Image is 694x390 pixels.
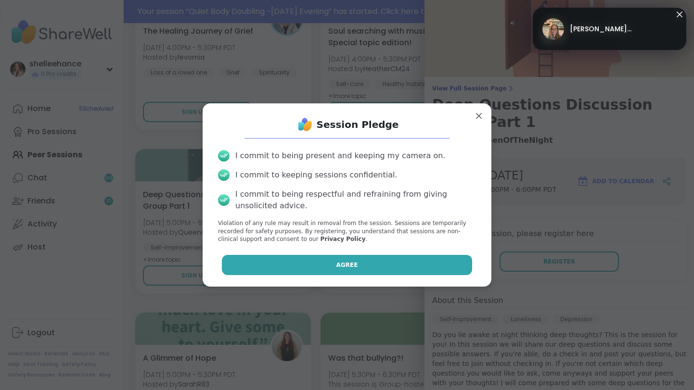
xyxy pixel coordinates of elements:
[542,13,677,44] a: Jill_LadyOfTheMountain[PERSON_NAME]...
[235,150,445,162] div: I commit to being present and keeping my camera on.
[235,169,398,181] div: I commit to keeping sessions confidential.
[336,261,358,269] span: Agree
[570,24,631,34] span: [PERSON_NAME]...
[317,118,399,131] h1: Session Pledge
[296,115,315,134] img: ShareWell Logo
[218,219,476,243] p: Violation of any rule may result in removal from the session. Sessions are temporarily recorded f...
[235,189,476,212] div: I commit to being respectful and refraining from giving unsolicited advice.
[542,18,564,40] img: Jill_LadyOfTheMountain
[222,255,473,275] button: Agree
[320,236,365,242] a: Privacy Policy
